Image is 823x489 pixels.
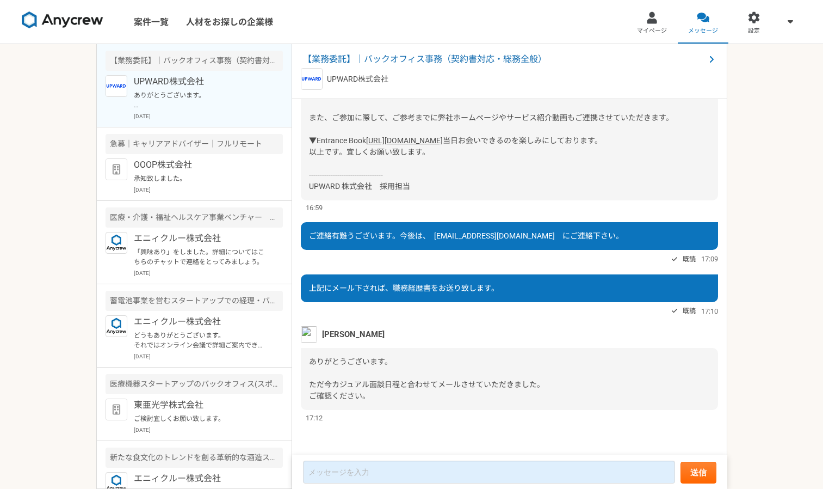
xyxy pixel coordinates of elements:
[106,448,283,468] div: 新たな食文化のトレンドを創る革新的な酒造スタートップ コーポレート責任者
[748,27,760,35] span: 設定
[106,315,127,337] img: logo_text_blue_01.png
[134,158,268,172] p: OOOP株式会社
[134,399,268,412] p: 東亜光学株式会社
[22,11,103,29] img: 8DqYSo04kwAAAAASUVORK5CYII=
[327,74,388,85] p: UPWARD株式会社
[306,413,323,423] span: 17:12
[134,75,268,88] p: UPWARD株式会社
[134,186,283,194] p: [DATE]
[134,90,268,110] p: ありがとうございます。 ただ今カジュアル面談日程と合わせてメールさせていただきました。 ご確認ください。
[134,472,268,485] p: エニィクルー株式会社
[309,231,623,240] span: ご連絡有難うございます。今後は、 [EMAIL_ADDRESS][DOMAIN_NAME] にご連絡下さい。
[306,203,323,213] span: 16:59
[134,352,283,360] p: [DATE]
[106,75,127,97] img: icon_1760428763774.png
[637,27,667,35] span: マイページ
[301,68,323,90] img: icon_1760428763774.png
[134,232,268,245] p: エニィクルー株式会社
[134,331,268,350] p: どうもありがとうございます。 それではオンライン会議で詳細ご案内できればと思いますので、以下URLより日時をご指定いただけますと幸いです。 [URL][DOMAIN_NAME] 何卒よろしくお願...
[366,136,443,145] a: [URL][DOMAIN_NAME]
[309,90,673,145] span: ＊＊＊＊＊＊＊＊＊＊＊＊ また、ご参加に際して、ご参考までに弊社ホームページやサービス紹介動画もご連携させていただきます。 ▼Entrance Book
[106,158,127,180] img: default_org_logo-42cde973f59100197ec2c8e796e4974ac8490bb5b08a0eb061ff975e4574aa76.png
[106,291,283,311] div: 蓄電池事業を営むスタートアップでの経理・バックオフィス担当
[683,304,696,317] span: 既読
[309,357,544,400] span: ありがとうございます。 ただ今カジュアル面談日程と合わせてメールさせていただきました。 ご確認ください。
[309,136,602,191] span: 当日お会いできるのを楽しみにしております。 以上です。宜しくお願い致します。 ---------------------------------- UPWARD 株式会社 採用担当
[134,247,268,267] p: 「興味あり」をしました。詳細についてはこちらのチャットで連絡をとってみましょう。
[106,134,283,154] div: 急募｜キャリアアドバイザー｜フルリモート
[309,284,499,292] span: 上記にメール下されば、職務経歴書をお送り致します。
[680,462,716,484] button: 送信
[134,414,268,424] p: ご検討宜しくお願い致します。
[106,399,127,420] img: default_org_logo-42cde973f59100197ec2c8e796e4974ac8490bb5b08a0eb061ff975e4574aa76.png
[322,328,385,340] span: [PERSON_NAME]
[106,374,283,394] div: 医療機器スタートアップのバックオフィス(スポット、週1から可)
[106,207,283,228] div: 医療・介護・福祉ヘルスケア事業ベンチャー バックオフィス（総務・経理）
[106,232,127,254] img: logo_text_blue_01.png
[301,326,317,343] img: unnamed.png
[303,53,705,66] span: 【業務委託】｜バックオフィス事務（契約書対応・総務全般）
[134,112,283,120] p: [DATE]
[701,306,718,316] span: 17:10
[134,174,268,184] p: 承知致しました。
[688,27,718,35] span: メッセージ
[134,426,283,434] p: [DATE]
[134,315,268,328] p: エニィクルー株式会社
[134,269,283,277] p: [DATE]
[106,51,283,71] div: 【業務委託】｜バックオフィス事務（契約書対応・総務全般）
[683,253,696,266] span: 既読
[701,254,718,264] span: 17:09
